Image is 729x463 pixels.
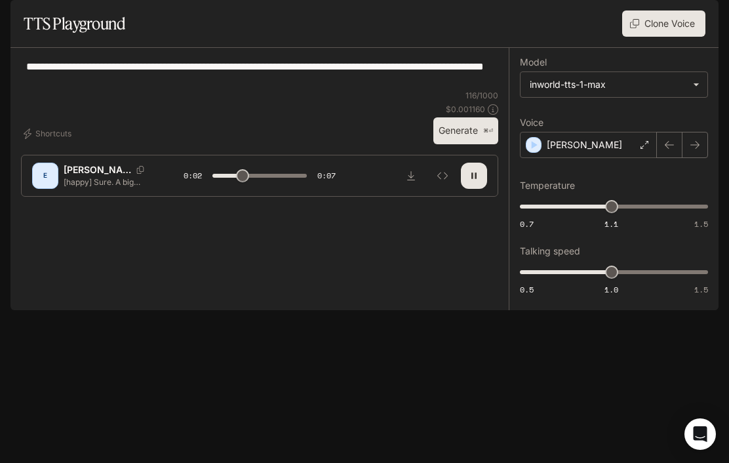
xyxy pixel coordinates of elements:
button: Shortcuts [21,123,77,144]
button: Copy Voice ID [131,166,149,174]
p: Model [520,58,547,67]
button: Inspect [429,163,456,189]
p: Temperature [520,181,575,190]
button: open drawer [10,7,33,30]
p: ⌘⏎ [483,127,493,135]
button: Download audio [398,163,424,189]
span: 0.7 [520,218,534,230]
button: Generate⌘⏎ [433,117,498,144]
span: 0:02 [184,169,202,182]
span: 1.0 [604,284,618,295]
span: 1.5 [694,284,708,295]
span: 1.5 [694,218,708,230]
span: 0.5 [520,284,534,295]
p: Voice [520,118,543,127]
p: 116 / 1000 [465,90,498,101]
p: [happy] Sure. A big present is coming to see you. I have door next door in your station room. His... [64,176,152,188]
button: Clone Voice [622,10,705,37]
p: [PERSON_NAME] [547,138,622,151]
div: inworld-tts-1-max [521,72,707,97]
div: inworld-tts-1-max [530,78,686,91]
span: 0:07 [317,169,336,182]
p: $ 0.001160 [446,104,485,115]
div: Open Intercom Messenger [684,418,716,450]
p: Talking speed [520,247,580,256]
span: 1.1 [604,218,618,230]
h1: TTS Playground [24,10,125,37]
p: [PERSON_NAME] [64,163,131,176]
div: E [35,165,56,186]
